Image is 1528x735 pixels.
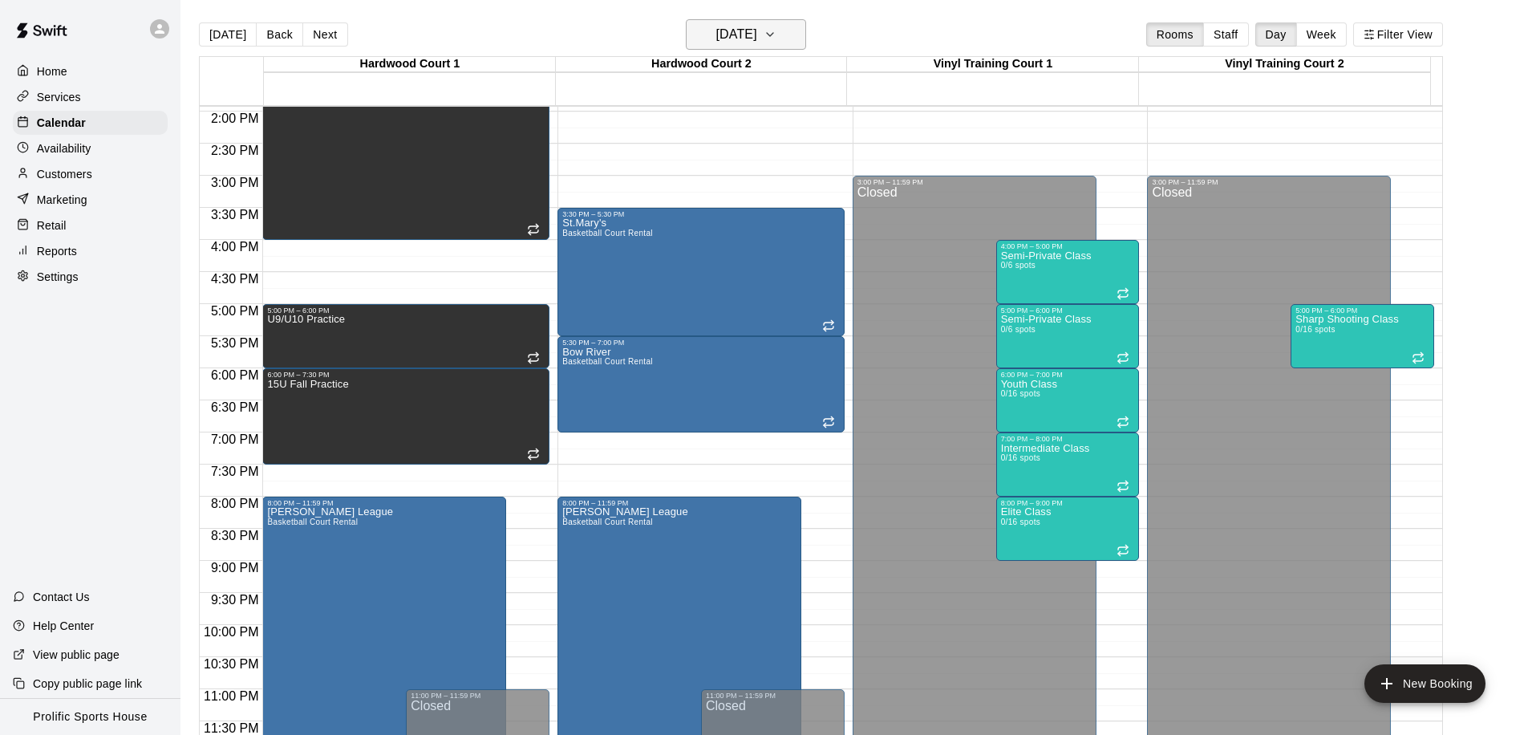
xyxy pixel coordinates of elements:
[1203,22,1249,47] button: Staff
[207,240,263,254] span: 4:00 PM
[262,304,549,368] div: 5:00 PM – 6:00 PM: U9/U10 Practice
[13,162,168,186] a: Customers
[411,692,545,700] div: 11:00 PM – 11:59 PM
[716,23,757,46] h6: [DATE]
[706,692,840,700] div: 11:00 PM – 11:59 PM
[857,178,1092,186] div: 3:00 PM – 11:59 PM
[1295,307,1429,315] div: 5:00 PM – 6:00 PM
[1296,22,1347,47] button: Week
[1412,351,1425,364] span: Recurring event
[1291,304,1434,368] div: 5:00 PM – 6:00 PM: Sharp Shooting Class
[33,618,94,634] p: Help Center
[207,304,263,318] span: 5:00 PM
[996,432,1140,497] div: 7:00 PM – 8:00 PM: Intermediate Class
[557,336,845,432] div: 5:30 PM – 7:00 PM: Bow River
[1117,416,1129,428] span: Recurring event
[1353,22,1443,47] button: Filter View
[302,22,347,47] button: Next
[256,22,303,47] button: Back
[562,357,653,366] span: Basketball Court Rental
[33,709,147,725] p: Prolific Sports House
[267,499,501,507] div: 8:00 PM – 11:59 PM
[527,223,540,236] span: Recurring event
[1255,22,1297,47] button: Day
[37,243,77,259] p: Reports
[527,351,540,364] span: Recurring event
[1117,480,1129,493] span: Recurring event
[199,22,257,47] button: [DATE]
[1117,544,1129,557] span: Recurring event
[1001,435,1135,443] div: 7:00 PM – 8:00 PM
[267,371,545,379] div: 6:00 PM – 7:30 PM
[13,188,168,212] a: Marketing
[37,63,67,79] p: Home
[207,561,263,575] span: 9:00 PM
[200,689,262,703] span: 11:00 PM
[33,589,90,605] p: Contact Us
[1152,178,1386,186] div: 3:00 PM – 11:59 PM
[556,57,847,72] div: Hardwood Court 2
[822,416,835,428] span: Recurring event
[13,265,168,289] a: Settings
[13,136,168,160] a: Availability
[207,208,263,221] span: 3:30 PM
[207,529,263,542] span: 8:30 PM
[207,144,263,157] span: 2:30 PM
[13,59,168,83] a: Home
[262,368,549,465] div: 6:00 PM – 7:30 PM: 15U Fall Practice
[37,115,86,131] p: Calendar
[200,657,262,671] span: 10:30 PM
[1001,499,1135,507] div: 8:00 PM – 9:00 PM
[562,210,840,218] div: 3:30 PM – 5:30 PM
[1146,22,1204,47] button: Rooms
[33,676,142,692] p: Copy public page link
[200,625,262,639] span: 10:00 PM
[527,448,540,461] span: Recurring event
[207,432,263,446] span: 7:00 PM
[207,368,263,382] span: 6:00 PM
[1001,261,1036,270] span: 0/6 spots filled
[13,111,168,135] a: Calendar
[686,19,806,50] button: [DATE]
[1364,664,1485,703] button: add
[1001,518,1040,526] span: 0/16 spots filled
[562,229,653,238] span: Basketball Court Rental
[1001,371,1135,379] div: 6:00 PM – 7:00 PM
[13,239,168,263] a: Reports
[996,240,1140,304] div: 4:00 PM – 5:00 PM: Semi-Private Class
[996,304,1140,368] div: 5:00 PM – 6:00 PM: Semi-Private Class
[267,518,358,526] span: Basketball Court Rental
[822,319,835,332] span: Recurring event
[207,176,263,189] span: 3:00 PM
[37,166,92,182] p: Customers
[207,272,263,286] span: 4:30 PM
[996,497,1140,561] div: 8:00 PM – 9:00 PM: Elite Class
[200,721,262,735] span: 11:30 PM
[562,518,653,526] span: Basketball Court Rental
[562,499,796,507] div: 8:00 PM – 11:59 PM
[207,593,263,607] span: 9:30 PM
[557,208,845,336] div: 3:30 PM – 5:30 PM: St.Mary's
[1117,287,1129,300] span: Recurring event
[37,140,91,156] p: Availability
[1001,325,1036,334] span: 0/6 spots filled
[33,647,120,663] p: View public page
[13,85,168,109] a: Services
[13,213,168,238] a: Retail
[1001,389,1040,398] span: 0/16 spots filled
[37,89,81,105] p: Services
[264,57,555,72] div: Hardwood Court 1
[207,400,263,414] span: 6:30 PM
[1001,307,1135,315] div: 5:00 PM – 6:00 PM
[562,339,840,347] div: 5:30 PM – 7:00 PM
[37,217,67,233] p: Retail
[207,465,263,478] span: 7:30 PM
[207,112,263,125] span: 2:00 PM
